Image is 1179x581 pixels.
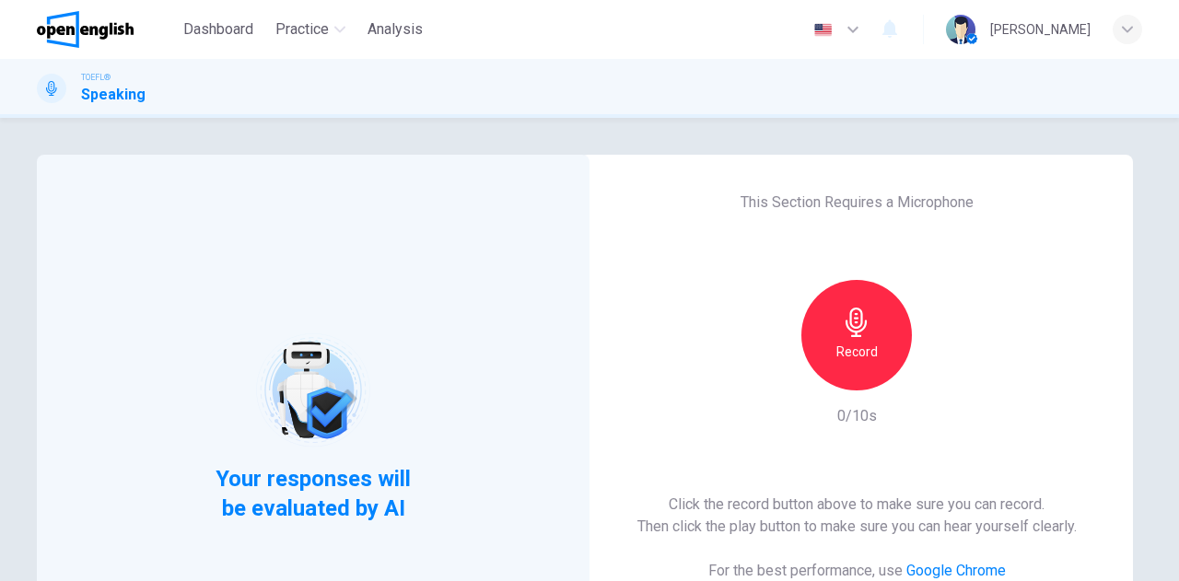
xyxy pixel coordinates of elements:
h6: 0/10s [837,405,877,427]
a: OpenEnglish logo [37,11,176,48]
h6: Click the record button above to make sure you can record. Then click the play button to make sur... [637,494,1077,538]
span: Practice [275,18,329,41]
button: Analysis [360,13,430,46]
span: Your responses will be evaluated by AI [202,464,426,523]
button: Record [801,280,912,390]
img: OpenEnglish logo [37,11,134,48]
button: Dashboard [176,13,261,46]
span: Analysis [368,18,423,41]
h1: Speaking [81,84,146,106]
a: Google Chrome [906,562,1006,579]
span: TOEFL® [81,71,111,84]
img: en [811,23,835,37]
h6: Record [836,341,878,363]
h6: This Section Requires a Microphone [741,192,974,214]
img: Profile picture [946,15,975,44]
button: Practice [268,13,353,46]
span: Dashboard [183,18,253,41]
div: [PERSON_NAME] [990,18,1091,41]
img: robot icon [254,331,371,448]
